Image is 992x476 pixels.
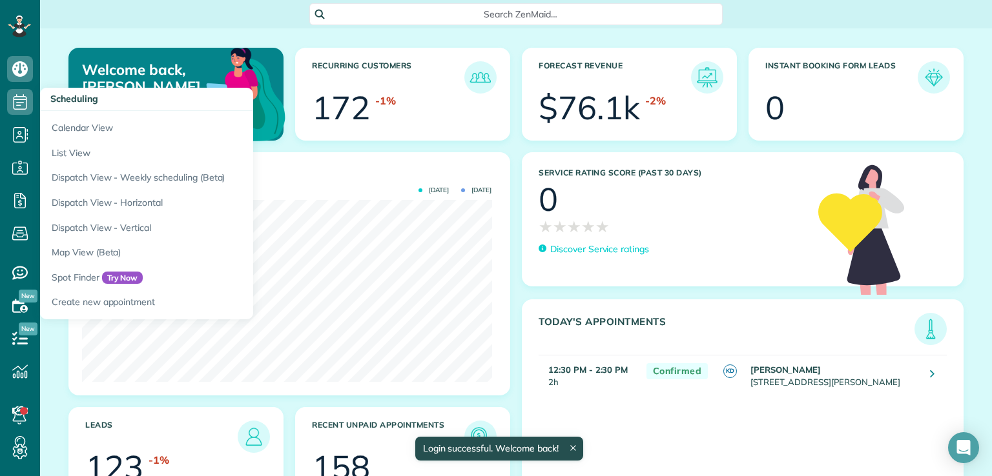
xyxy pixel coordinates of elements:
[694,64,720,90] img: icon_forecast_revenue-8c13a41c7ed35a8dcfafea3cbb826a0462acb37728057bba2d056411b612bbbe.png
[241,424,267,450] img: icon_leads-1bed01f49abd5b7fead27621c3d59655bb73ed531f8eeb49469d10e621d6b896.png
[553,215,567,238] span: ★
[85,421,238,453] h3: Leads
[40,290,363,319] a: Create new appointment
[40,190,363,215] a: Dispatch View - Horizontal
[539,355,640,395] td: 2h
[415,437,583,461] div: Login successful. Welcome back!
[149,453,169,468] div: -1%
[163,33,288,158] img: dashboard_welcome-42a62b7d889689a78055ac9021e634bf52bae3f8056760290aed330b23ab8690.png
[581,215,595,238] span: ★
[40,141,363,166] a: List View
[765,92,785,124] div: 0
[723,364,737,378] span: KD
[19,322,37,335] span: New
[539,215,553,238] span: ★
[539,243,649,256] a: Discover Service ratings
[418,187,449,193] span: [DATE]
[468,64,493,90] img: icon_recurring_customers-cf858462ba22bcd05b5a5880d41d6543d210077de5bb9ebc9590e49fd87d84ed.png
[50,93,98,104] span: Scheduling
[312,92,370,124] div: 172
[550,243,649,256] p: Discover Service ratings
[595,215,610,238] span: ★
[918,316,944,342] img: icon_todays_appointments-901f7ab196bb0bea1936b74009e4eb5ffbc2d2711fa7634e0d609ed5ef32b18b.png
[312,421,464,453] h3: Recent unpaid appointments
[539,61,691,94] h3: Forecast Revenue
[747,355,920,395] td: [STREET_ADDRESS][PERSON_NAME]
[40,265,363,290] a: Spot FinderTry Now
[85,169,497,181] h3: Actual Revenue this month
[548,364,628,375] strong: 12:30 PM - 2:30 PM
[40,215,363,241] a: Dispatch View - Vertical
[539,92,640,124] div: $76.1k
[375,94,396,108] div: -1%
[645,94,666,108] div: -2%
[646,363,708,379] span: Confirmed
[948,432,979,463] div: Open Intercom Messenger
[539,316,914,345] h3: Today's Appointments
[102,272,143,284] span: Try Now
[312,61,464,94] h3: Recurring Customers
[765,61,918,94] h3: Instant Booking Form Leads
[468,424,493,450] img: icon_unpaid_appointments-47b8ce3997adf2238b356f14209ab4cced10bd1f174958f3ca8f1d0dd7fffeee.png
[40,165,363,190] a: Dispatch View - Weekly scheduling (Beta)
[19,290,37,302] span: New
[40,111,363,141] a: Calendar View
[40,240,363,265] a: Map View (Beta)
[567,215,581,238] span: ★
[539,183,558,215] div: 0
[750,364,821,375] strong: [PERSON_NAME]
[539,168,805,177] h3: Service Rating score (past 30 days)
[461,187,491,193] span: [DATE]
[921,64,947,90] img: icon_form_leads-04211a6a04a5b2264e4ee56bc0799ec3eb69b7e499cbb523a139df1d13a81ae0.png
[82,61,214,95] p: Welcome back, [PERSON_NAME] & [PERSON_NAME]!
